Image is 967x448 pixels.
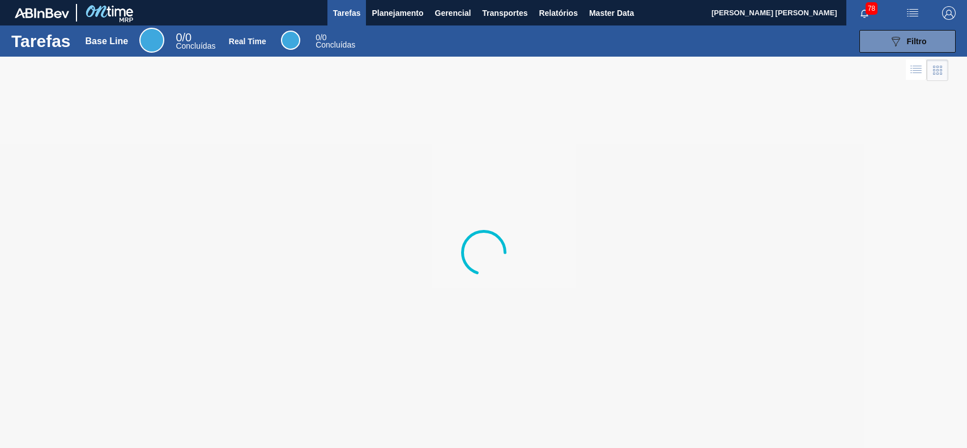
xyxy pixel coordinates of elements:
[482,6,527,20] span: Transportes
[333,6,361,20] span: Tarefas
[942,6,956,20] img: Logout
[539,6,577,20] span: Relatórios
[176,31,191,44] span: / 0
[229,37,266,46] div: Real Time
[139,28,164,53] div: Base Line
[435,6,471,20] span: Gerencial
[11,35,71,48] h1: Tarefas
[907,37,927,46] span: Filtro
[866,2,877,15] span: 78
[316,33,326,42] span: / 0
[906,6,919,20] img: userActions
[176,31,182,44] span: 0
[316,33,320,42] span: 0
[15,8,69,18] img: TNhmsLtSVTkK8tSr43FrP2fwEKptu5GPRR3wAAAABJRU5ErkJggg==
[176,33,215,50] div: Base Line
[316,40,355,49] span: Concluídas
[176,41,215,50] span: Concluídas
[372,6,423,20] span: Planejamento
[846,5,883,21] button: Notificações
[589,6,634,20] span: Master Data
[859,30,956,53] button: Filtro
[281,31,300,50] div: Real Time
[316,34,355,49] div: Real Time
[86,36,129,46] div: Base Line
